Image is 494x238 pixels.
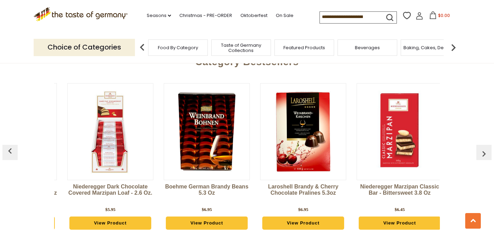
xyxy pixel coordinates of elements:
a: Seasons [147,12,171,19]
div: $6.95 [202,206,212,213]
img: Niederegger Marzipan Classic Bar - Bittersweet 3.8 oz [357,89,442,174]
a: Oktoberfest [240,12,267,19]
p: Choice of Categories [34,39,135,56]
a: Boehme German Brandy Beans 5.3 oz [164,184,250,204]
img: Niederegger Dark Chocolate Covered Marzipan Loaf - 2.6 oz. [68,89,153,174]
a: Laroshell Brandy & Cherry Chocolate Pralines 5.3oz [260,184,346,204]
button: $0.00 [425,11,454,22]
img: previous arrow [5,146,16,157]
a: Niederegger Dark Chocolate Covered Marzipan Loaf - 2.6 oz. [67,184,153,204]
a: View Product [359,217,441,230]
div: $6.95 [298,206,308,213]
img: previous arrow [135,41,149,54]
a: On Sale [276,12,293,19]
div: $6.45 [394,206,404,213]
a: Food By Category [158,45,198,50]
a: Beverages [355,45,380,50]
a: Niederegger Marzipan Classic Bar - Bittersweet 3.8 oz [357,184,443,204]
a: Taste of Germany Collections [213,43,269,53]
a: Christmas - PRE-ORDER [179,12,232,19]
img: previous arrow [478,148,489,159]
img: next arrow [446,41,460,54]
a: View Product [262,217,344,230]
a: View Product [166,217,248,230]
div: $5.95 [105,206,115,213]
img: Laroshell Brandy & Cherry Chocolate Pralines 5.3oz [261,89,346,174]
img: Boehme German Brandy Beans 5.3 oz [164,89,249,174]
a: View Product [69,217,151,230]
a: Featured Products [283,45,325,50]
a: Baking, Cakes, Desserts [403,45,457,50]
span: $0.00 [438,12,450,18]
